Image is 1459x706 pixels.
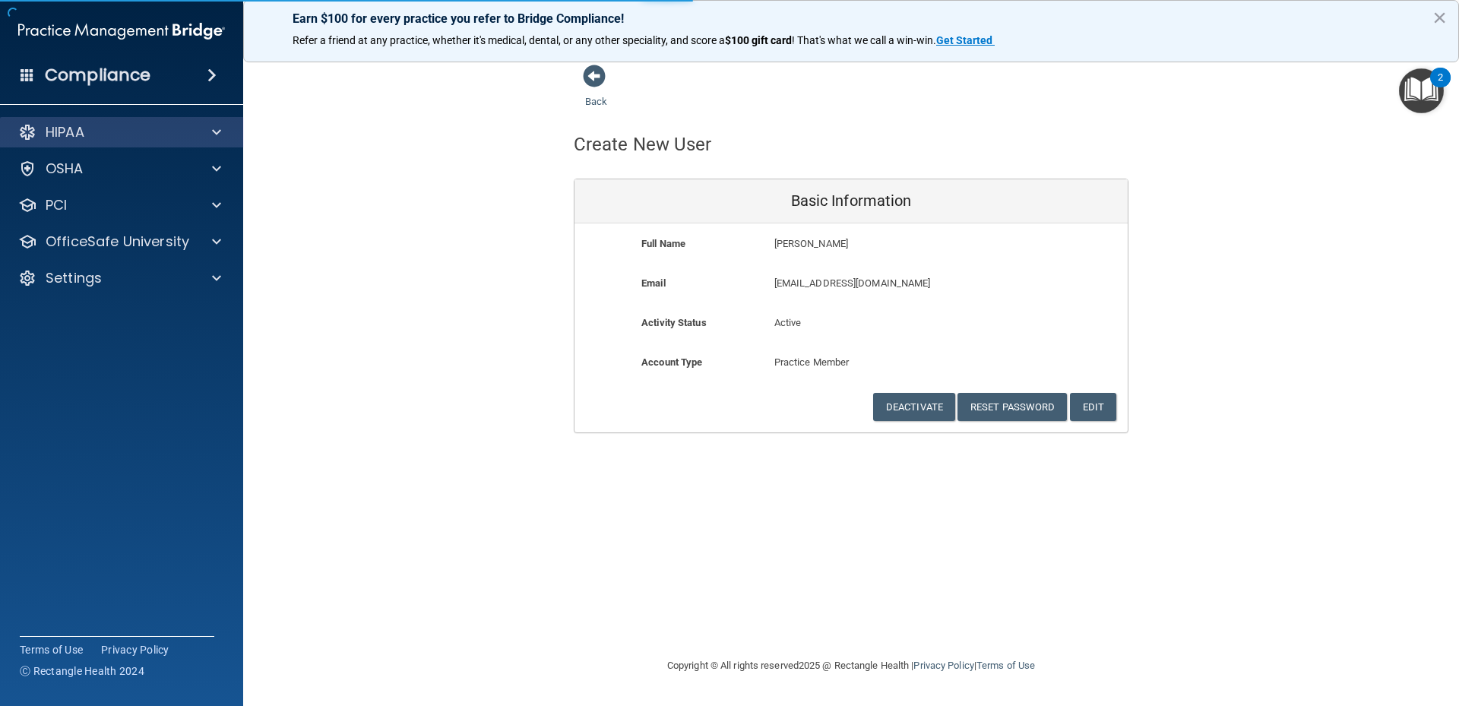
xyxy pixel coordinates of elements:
[641,238,685,249] b: Full Name
[101,642,169,657] a: Privacy Policy
[725,34,792,46] strong: $100 gift card
[18,233,221,251] a: OfficeSafe University
[976,660,1035,671] a: Terms of Use
[936,34,992,46] strong: Get Started
[641,317,707,328] b: Activity Status
[913,660,973,671] a: Privacy Policy
[1399,68,1444,113] button: Open Resource Center, 2 new notifications
[774,353,929,372] p: Practice Member
[20,663,144,679] span: Ⓒ Rectangle Health 2024
[1432,5,1447,30] button: Close
[45,65,150,86] h4: Compliance
[1070,393,1116,421] button: Edit
[774,235,1017,253] p: [PERSON_NAME]
[574,179,1128,223] div: Basic Information
[18,123,221,141] a: HIPAA
[18,16,225,46] img: PMB logo
[20,642,83,657] a: Terms of Use
[774,314,929,332] p: Active
[46,160,84,178] p: OSHA
[792,34,936,46] span: ! That's what we call a win-win.
[46,233,189,251] p: OfficeSafe University
[1438,78,1443,97] div: 2
[641,277,666,289] b: Email
[293,34,725,46] span: Refer a friend at any practice, whether it's medical, dental, or any other speciality, and score a
[873,393,955,421] button: Deactivate
[18,160,221,178] a: OSHA
[774,274,1017,293] p: [EMAIL_ADDRESS][DOMAIN_NAME]
[641,356,702,368] b: Account Type
[46,269,102,287] p: Settings
[936,34,995,46] a: Get Started
[18,269,221,287] a: Settings
[957,393,1067,421] button: Reset Password
[585,78,607,107] a: Back
[574,135,712,154] h4: Create New User
[574,641,1128,690] div: Copyright © All rights reserved 2025 @ Rectangle Health | |
[46,123,84,141] p: HIPAA
[293,11,1410,26] p: Earn $100 for every practice you refer to Bridge Compliance!
[46,196,67,214] p: PCI
[18,196,221,214] a: PCI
